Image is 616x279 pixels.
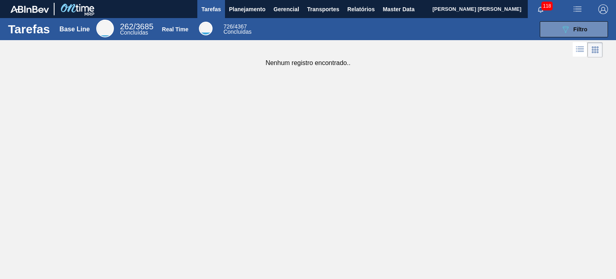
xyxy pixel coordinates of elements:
[201,4,221,14] span: Tarefas
[96,20,114,37] div: Base Line
[573,42,588,57] div: Visão em Lista
[59,26,90,33] div: Base Line
[8,24,50,34] h1: Tarefas
[10,6,49,13] img: TNhmsLtSVTkK8tSr43FrP2fwEKptu5GPRR3wAAAABJRU5ErkJggg==
[540,21,608,37] button: Filtro
[528,4,553,15] button: Notificações
[588,42,603,57] div: Visão em Cards
[162,26,188,33] div: Real Time
[307,4,339,14] span: Transportes
[120,29,148,36] span: Concluídas
[120,23,153,35] div: Base Line
[223,24,251,35] div: Real Time
[573,4,582,14] img: userActions
[120,22,133,31] span: 262
[223,23,233,30] span: 726
[223,29,251,35] span: Concluídas
[541,2,553,10] span: 118
[347,4,375,14] span: Relatórios
[199,22,213,35] div: Real Time
[383,4,414,14] span: Master Data
[120,22,153,31] span: / 3685
[573,26,588,33] span: Filtro
[223,23,247,30] span: / 4367
[598,4,608,14] img: Logout
[274,4,299,14] span: Gerencial
[229,4,265,14] span: Planejamento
